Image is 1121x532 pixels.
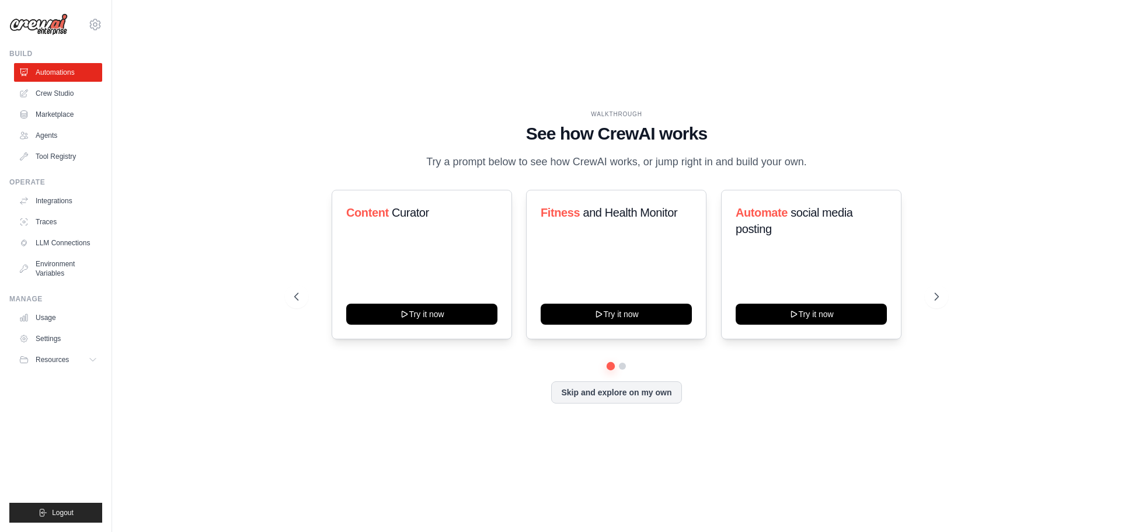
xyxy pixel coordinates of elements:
a: Usage [14,308,102,327]
p: Try a prompt below to see how CrewAI works, or jump right in and build your own. [420,154,813,171]
span: Curator [392,206,429,219]
span: and Health Monitor [583,206,678,219]
button: Try it now [346,304,497,325]
button: Resources [14,350,102,369]
a: Agents [14,126,102,145]
a: LLM Connections [14,234,102,252]
span: Automate [736,206,788,219]
a: Integrations [14,192,102,210]
button: Try it now [541,304,692,325]
div: Manage [9,294,102,304]
div: WALKTHROUGH [294,110,939,119]
div: Operate [9,178,102,187]
img: Logo [9,13,68,36]
span: Resources [36,355,69,364]
h1: See how CrewAI works [294,123,939,144]
a: Tool Registry [14,147,102,166]
a: Environment Variables [14,255,102,283]
span: Fitness [541,206,580,219]
button: Try it now [736,304,887,325]
a: Crew Studio [14,84,102,103]
a: Traces [14,213,102,231]
a: Marketplace [14,105,102,124]
div: Build [9,49,102,58]
button: Logout [9,503,102,523]
span: Logout [52,508,74,517]
span: Content [346,206,389,219]
a: Settings [14,329,102,348]
a: Automations [14,63,102,82]
button: Skip and explore on my own [551,381,681,404]
span: social media posting [736,206,853,235]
